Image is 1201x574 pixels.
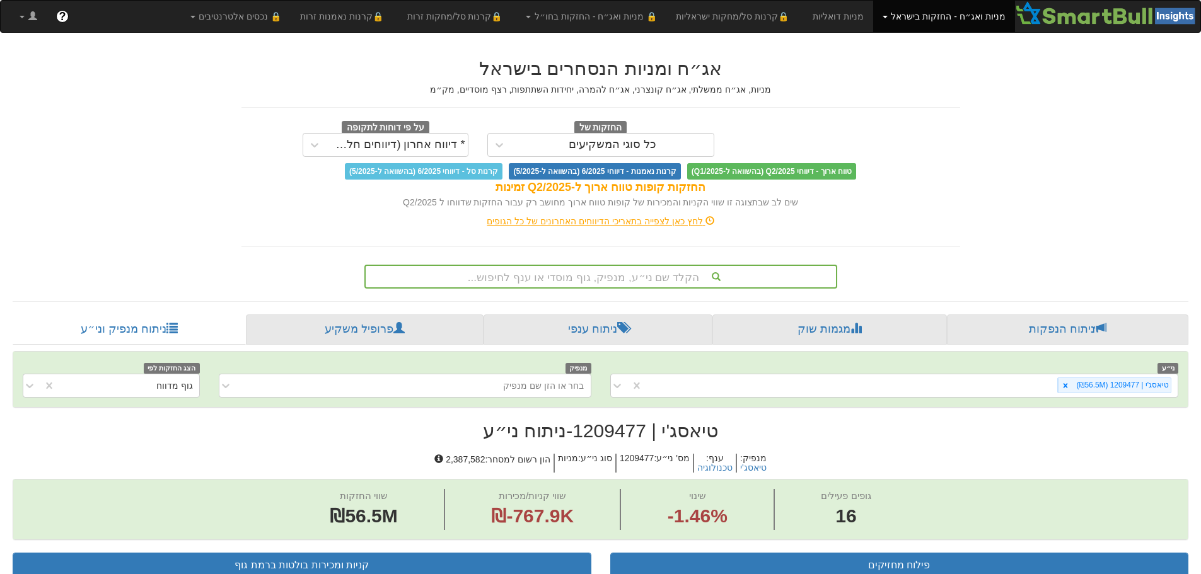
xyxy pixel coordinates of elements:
[712,314,946,345] a: מגמות שוק
[668,503,728,530] span: -1.46%
[23,560,581,571] h3: קניות ומכירות בולטות ברמת גוף
[398,1,516,32] a: 🔒קרנות סל/מחקות זרות
[13,314,246,345] a: ניתוח מנפיק וני״ע
[503,379,584,392] div: בחר או הזן שם מנפיק
[666,1,803,32] a: 🔒קרנות סל/מחקות ישראליות
[59,10,66,23] span: ?
[615,454,693,473] h5: מס' ני״ע : 1209477
[431,454,554,473] h5: הון רשום למסחר : 2,387,582
[821,490,871,501] span: גופים פעילים
[241,85,960,95] h5: מניות, אג״ח ממשלתי, אג״ח קונצרני, אג״ח להמרה, יחידות השתתפות, רצף מוסדיים, מק״מ
[491,505,574,526] span: ₪-767.9K
[740,463,767,473] button: טיאסג'י
[232,215,970,227] div: לחץ כאן לצפייה בתאריכי הדיווחים האחרונים של כל הגופים
[569,139,656,151] div: כל סוגי המשקיעים
[1015,1,1200,26] img: Smartbull
[693,454,736,473] h5: ענף :
[821,503,871,530] span: 16
[241,58,960,79] h2: אג״ח ומניות הנסחרים בישראל
[144,363,199,374] span: הצג החזקות לפי
[509,163,680,180] span: קרנות נאמנות - דיווחי 6/2025 (בהשוואה ל-5/2025)
[1157,363,1178,374] span: ני״ע
[873,1,1015,32] a: מניות ואג״ח - החזקות בישראל
[366,266,836,287] div: הקלד שם ני״ע, מנפיק, גוף מוסדי או ענף לחיפוש...
[329,139,465,151] div: * דיווח אחרון (דיווחים חלקיים)
[47,1,78,32] a: ?
[1072,378,1171,393] div: טיאסג'י | 1209477 (₪56.5M)
[340,490,388,501] span: שווי החזקות
[156,379,193,392] div: גוף מדווח
[484,314,712,345] a: ניתוח ענפי
[246,314,483,345] a: פרופיל משקיע
[803,1,873,32] a: מניות דואליות
[516,1,666,32] a: 🔒 מניות ואג״ח - החזקות בחו״ל
[241,196,960,209] div: שים לב שבתצוגה זו שווי הקניות והמכירות של קופות טווח ארוך מחושב רק עבור החזקות שדווחו ל Q2/2025
[345,163,502,180] span: קרנות סל - דיווחי 6/2025 (בהשוואה ל-5/2025)
[554,454,615,473] h5: סוג ני״ע : מניות
[241,180,960,196] div: החזקות קופות טווח ארוך ל-Q2/2025 זמינות
[689,490,706,501] span: שינוי
[566,363,591,374] span: מנפיק
[736,454,770,473] h5: מנפיק :
[291,1,398,32] a: 🔒קרנות נאמנות זרות
[330,505,397,526] span: ₪56.5M
[687,163,856,180] span: טווח ארוך - דיווחי Q2/2025 (בהשוואה ל-Q1/2025)
[342,121,429,135] span: על פי דוחות לתקופה
[181,1,291,32] a: 🔒 נכסים אלטרנטיבים
[697,463,733,473] button: טכנולוגיה
[620,560,1179,571] h3: פילוח מחזיקים
[574,121,627,135] span: החזקות של
[499,490,566,501] span: שווי קניות/מכירות
[947,314,1188,345] a: ניתוח הנפקות
[13,420,1188,441] h2: טיאסג'י | 1209477 - ניתוח ני״ע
